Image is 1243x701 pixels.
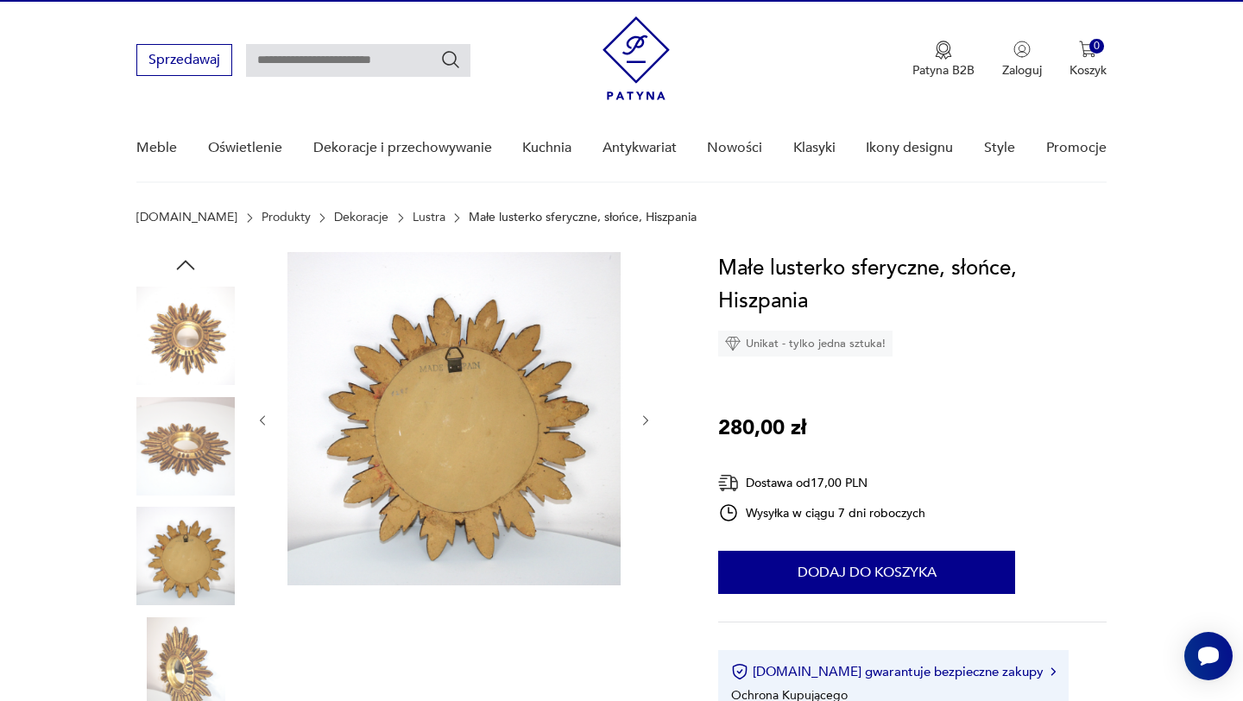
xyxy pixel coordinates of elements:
p: Koszyk [1069,62,1107,79]
a: Style [984,115,1015,181]
a: Promocje [1046,115,1107,181]
button: Zaloguj [1002,41,1042,79]
img: Ikona medalu [935,41,952,60]
div: Wysyłka w ciągu 7 dni roboczych [718,502,925,523]
a: Kuchnia [522,115,571,181]
p: Zaloguj [1002,62,1042,79]
p: Patyna B2B [912,62,975,79]
a: Lustra [413,211,445,224]
a: Klasyki [793,115,836,181]
a: Ikona medaluPatyna B2B [912,41,975,79]
a: [DOMAIN_NAME] [136,211,237,224]
button: Dodaj do koszyka [718,551,1015,594]
img: Ikona diamentu [725,336,741,351]
a: Ikony designu [866,115,953,181]
img: Ikonka użytkownika [1013,41,1031,58]
img: Zdjęcie produktu Małe lusterko sferyczne, słońce, Hiszpania [136,287,235,385]
img: Zdjęcie produktu Małe lusterko sferyczne, słońce, Hiszpania [136,397,235,496]
a: Dekoracje i przechowywanie [313,115,492,181]
a: Sprzedawaj [136,55,232,67]
button: Sprzedawaj [136,44,232,76]
a: Nowości [707,115,762,181]
img: Ikona dostawy [718,472,739,494]
button: Szukaj [440,49,461,70]
img: Zdjęcie produktu Małe lusterko sferyczne, słońce, Hiszpania [287,252,621,585]
div: Dostawa od 17,00 PLN [718,472,925,494]
img: Ikona certyfikatu [731,663,748,680]
a: Antykwariat [603,115,677,181]
button: 0Koszyk [1069,41,1107,79]
div: 0 [1089,39,1104,54]
img: Ikona strzałki w prawo [1051,667,1056,676]
div: Unikat - tylko jedna sztuka! [718,331,893,357]
h1: Małe lusterko sferyczne, słońce, Hiszpania [718,252,1106,318]
a: Dekoracje [334,211,388,224]
button: [DOMAIN_NAME] gwarantuje bezpieczne zakupy [731,663,1055,680]
img: Zdjęcie produktu Małe lusterko sferyczne, słońce, Hiszpania [136,507,235,605]
iframe: Smartsupp widget button [1184,632,1233,680]
a: Meble [136,115,177,181]
img: Ikona koszyka [1079,41,1096,58]
button: Patyna B2B [912,41,975,79]
p: Małe lusterko sferyczne, słońce, Hiszpania [469,211,697,224]
img: Patyna - sklep z meblami i dekoracjami vintage [603,16,670,100]
a: Produkty [262,211,311,224]
p: 280,00 zł [718,412,806,445]
a: Oświetlenie [208,115,282,181]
